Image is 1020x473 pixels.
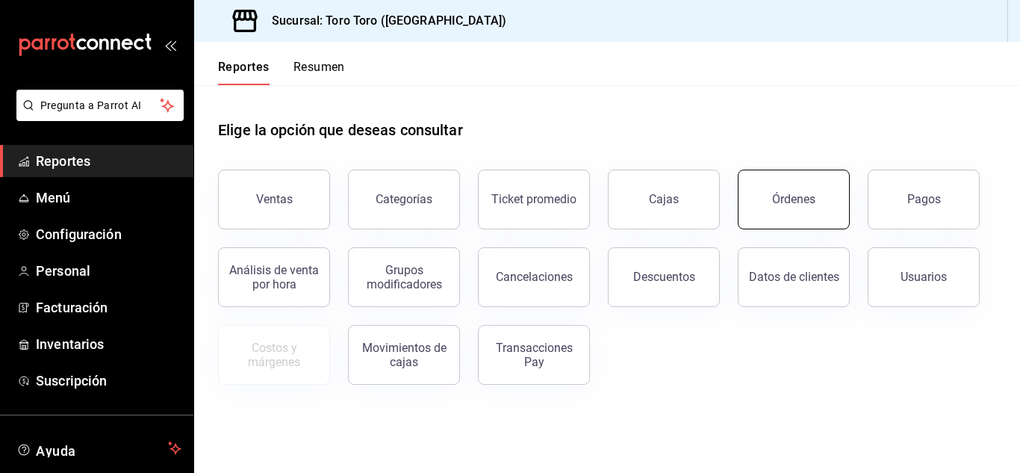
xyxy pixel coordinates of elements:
[907,192,941,206] div: Pagos
[358,341,450,369] div: Movimientos de cajas
[228,263,320,291] div: Análisis de venta por hora
[36,188,181,208] span: Menú
[348,247,460,307] button: Grupos modificadores
[36,224,181,244] span: Configuración
[348,170,460,229] button: Categorías
[608,247,720,307] button: Descuentos
[40,98,161,114] span: Pregunta a Parrot AI
[36,371,181,391] span: Suscripción
[36,334,181,354] span: Inventarios
[164,39,176,51] button: open_drawer_menu
[633,270,695,284] div: Descuentos
[16,90,184,121] button: Pregunta a Parrot AI
[488,341,580,369] div: Transacciones Pay
[228,341,320,369] div: Costos y márgenes
[491,192,576,206] div: Ticket promedio
[738,247,850,307] button: Datos de clientes
[218,325,330,385] button: Contrata inventarios para ver este reporte
[496,270,573,284] div: Cancelaciones
[218,119,463,141] h1: Elige la opción que deseas consultar
[478,170,590,229] button: Ticket promedio
[218,60,345,85] div: navigation tabs
[376,192,432,206] div: Categorías
[868,170,980,229] button: Pagos
[36,297,181,318] span: Facturación
[10,108,184,124] a: Pregunta a Parrot AI
[293,60,345,85] button: Resumen
[260,12,506,30] h3: Sucursal: Toro Toro ([GEOGRAPHIC_DATA])
[36,261,181,281] span: Personal
[478,325,590,385] button: Transacciones Pay
[608,170,720,229] button: Cajas
[772,192,815,206] div: Órdenes
[36,151,181,171] span: Reportes
[901,270,947,284] div: Usuarios
[478,247,590,307] button: Cancelaciones
[358,263,450,291] div: Grupos modificadores
[218,60,270,85] button: Reportes
[649,192,679,206] div: Cajas
[218,247,330,307] button: Análisis de venta por hora
[749,270,839,284] div: Datos de clientes
[868,247,980,307] button: Usuarios
[256,192,293,206] div: Ventas
[738,170,850,229] button: Órdenes
[36,439,162,457] span: Ayuda
[218,170,330,229] button: Ventas
[348,325,460,385] button: Movimientos de cajas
